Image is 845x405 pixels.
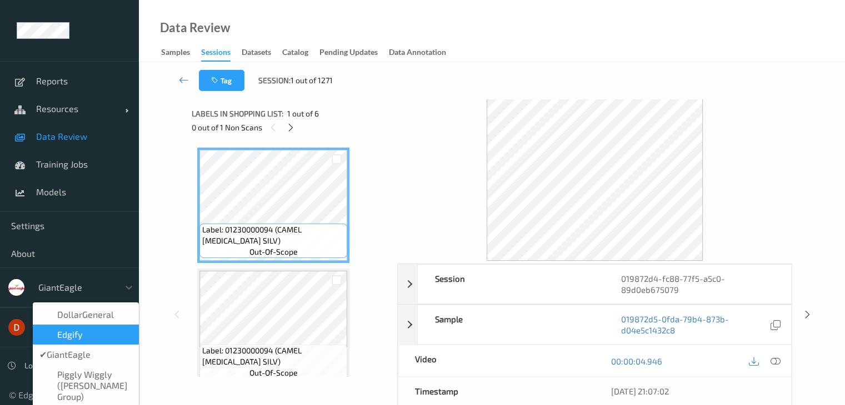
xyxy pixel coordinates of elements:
[258,75,291,86] span: Session:
[282,47,308,60] div: Catalog
[161,47,190,60] div: Samples
[202,345,344,367] span: Label: 01230000094 (CAMEL [MEDICAL_DATA] SILV)
[249,246,298,257] span: out-of-scope
[249,367,298,378] span: out-of-scope
[389,45,457,60] a: Data Annotation
[398,345,595,377] div: Video
[398,377,595,405] div: Timestamp
[418,305,604,344] div: Sample
[319,47,378,60] div: Pending Updates
[287,108,319,119] span: 1 out of 6
[621,313,768,336] a: 019872d5-0fda-79b4-873b-d04e5c1432c8
[611,356,662,367] a: 00:00:04.946
[199,70,244,91] button: Tag
[398,305,792,345] div: Sample019872d5-0fda-79b4-873b-d04e5c1432c8
[319,45,389,60] a: Pending Updates
[604,265,791,303] div: 019872d4-fc88-77f5-a5c0-89d0eb675079
[389,47,446,60] div: Data Annotation
[201,47,231,62] div: Sessions
[282,45,319,60] a: Catalog
[418,265,604,303] div: Session
[201,45,242,62] a: Sessions
[242,45,282,60] a: Datasets
[192,108,283,119] span: Labels in shopping list:
[160,22,230,33] div: Data Review
[398,264,792,304] div: Session019872d4-fc88-77f5-a5c0-89d0eb675079
[291,75,333,86] span: 1 out of 1271
[202,224,344,246] span: Label: 01230000094 (CAMEL [MEDICAL_DATA] SILV)
[242,47,271,60] div: Datasets
[161,45,201,60] a: Samples
[611,386,774,397] div: [DATE] 21:07:02
[192,120,389,134] div: 0 out of 1 Non Scans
